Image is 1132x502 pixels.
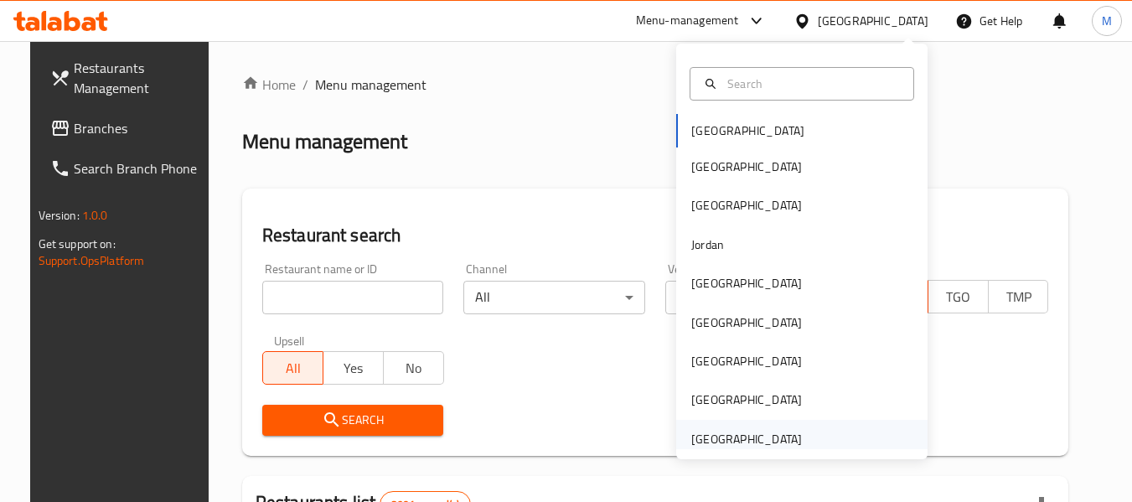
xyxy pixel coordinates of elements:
div: [GEOGRAPHIC_DATA] [691,158,802,176]
nav: breadcrumb [242,75,1069,95]
div: [GEOGRAPHIC_DATA] [691,274,802,292]
div: All [463,281,645,314]
button: No [383,351,444,385]
span: TMP [995,285,1042,309]
span: All [270,356,317,380]
span: No [390,356,437,380]
span: TGO [935,285,982,309]
span: Search [276,410,431,431]
button: Search [262,405,444,436]
a: Restaurants Management [37,48,220,108]
div: [GEOGRAPHIC_DATA] [691,196,802,215]
span: Search Branch Phone [74,158,206,179]
span: Branches [74,118,206,138]
input: Search [721,75,903,93]
span: Restaurants Management [74,58,206,98]
button: TMP [988,280,1049,313]
div: [GEOGRAPHIC_DATA] [691,391,802,409]
span: 1.0.0 [82,204,108,226]
div: [GEOGRAPHIC_DATA] [818,12,928,30]
div: [GEOGRAPHIC_DATA] [691,313,802,332]
span: M [1102,12,1112,30]
a: Support.OpsPlatform [39,250,145,272]
div: All [665,281,847,314]
span: Menu management [315,75,426,95]
a: Search Branch Phone [37,148,220,189]
label: Upsell [274,334,305,346]
span: Yes [330,356,377,380]
h2: Restaurant search [262,223,1049,248]
button: Yes [323,351,384,385]
div: [GEOGRAPHIC_DATA] [691,352,802,370]
a: Home [242,75,296,95]
div: Jordan [691,235,724,254]
button: All [262,351,323,385]
input: Search for restaurant name or ID.. [262,281,444,314]
div: Menu-management [636,11,739,31]
h2: Menu management [242,128,407,155]
div: [GEOGRAPHIC_DATA] [691,430,802,448]
button: TGO [928,280,989,313]
a: Branches [37,108,220,148]
span: Version: [39,204,80,226]
li: / [302,75,308,95]
span: Get support on: [39,233,116,255]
